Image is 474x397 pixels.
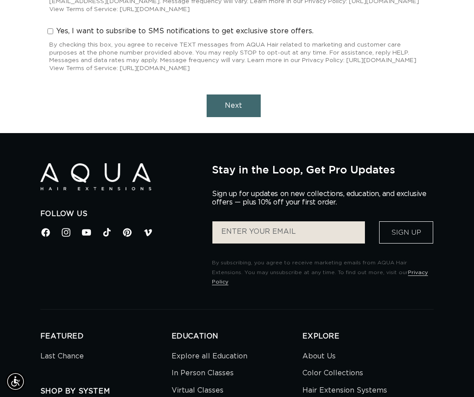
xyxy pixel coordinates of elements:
[212,163,434,176] h2: Stay in the Loop, Get Pro Updates
[56,27,313,36] span: Yes, I want to subsribe to SMS notifications to get exclusive store offers.
[302,365,363,382] a: Color Collections
[354,301,474,397] iframe: Chat Widget
[40,350,84,365] a: Last Chance
[212,190,434,207] p: Sign up for updates on new collections, education, and exclusive offers — plus 10% off your first...
[302,332,434,341] h2: EXPLORE
[172,332,303,341] h2: EDUCATION
[47,38,427,75] div: By checking this box, you agree to receive TEXT messages from AQUA Hair related to marketing and ...
[40,387,172,396] h2: SHOP BY SYSTEM
[379,221,433,244] button: Sign Up
[212,258,434,287] p: By subscribing, you agree to receive marketing emails from AQUA Hair Extensions. You may unsubscr...
[6,372,25,391] div: Accessibility Menu
[225,102,242,109] span: Next
[172,365,234,382] a: In Person Classes
[212,221,365,244] input: ENTER YOUR EMAIL
[40,163,151,190] img: Aqua Hair Extensions
[172,350,247,365] a: Explore all Education
[40,332,172,341] h2: FEATURED
[302,350,336,365] a: About Us
[40,209,199,219] h2: Follow Us
[207,94,261,117] button: Next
